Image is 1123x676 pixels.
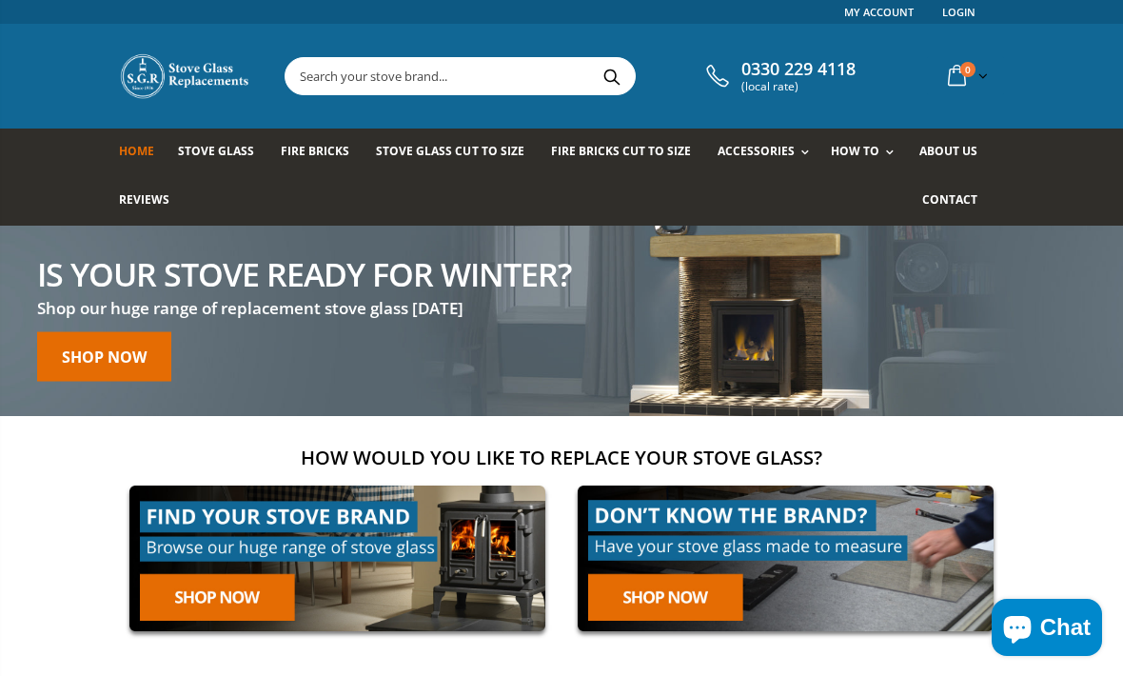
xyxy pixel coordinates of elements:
img: Stove Glass Replacement [119,52,252,100]
img: made-to-measure-cta_2cd95ceb-d519-4648-b0cf-d2d338fdf11f.jpg [567,475,1004,642]
a: Stove Glass Cut To Size [376,129,538,177]
span: Fire Bricks [281,143,349,159]
h3: Shop our huge range of replacement stove glass [DATE] [37,297,571,319]
a: Fire Bricks Cut To Size [551,129,705,177]
a: Reviews [119,177,184,226]
a: 0 [940,57,992,94]
a: Fire Bricks [281,129,364,177]
span: Stove Glass [178,143,254,159]
a: Home [119,129,168,177]
a: Contact [922,177,992,226]
span: 0 [960,62,975,77]
a: Stove Glass [178,129,268,177]
h2: How would you like to replace your stove glass? [119,445,1004,470]
span: Home [119,143,154,159]
span: Contact [922,191,977,208]
a: About us [919,129,992,177]
span: Fire Bricks Cut To Size [551,143,691,159]
button: Search [590,58,633,94]
inbox-online-store-chat: Shopify online store chat [986,599,1108,661]
input: Search your stove brand... [286,58,810,94]
a: Shop now [37,331,171,381]
h2: Is your stove ready for winter? [37,257,571,289]
a: Accessories [718,129,818,177]
span: Reviews [119,191,169,208]
span: How To [831,143,879,159]
span: Stove Glass Cut To Size [376,143,523,159]
span: About us [919,143,977,159]
span: Accessories [718,143,795,159]
img: find-your-brand-cta_9b334d5d-5c94-48ed-825f-d7972bbdebd0.jpg [119,475,556,642]
a: How To [831,129,903,177]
